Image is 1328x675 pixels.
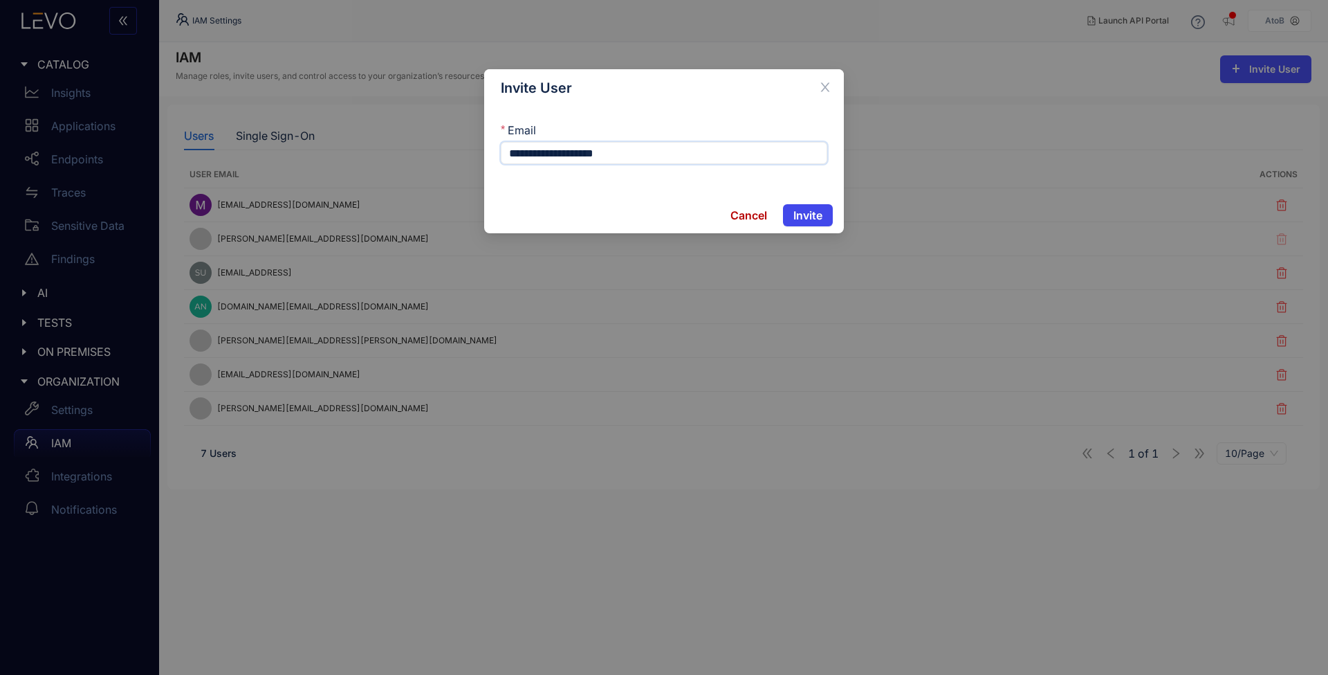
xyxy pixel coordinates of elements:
button: Close [806,69,844,107]
label: Email [501,124,536,136]
button: Invite [783,204,833,226]
span: Invite [793,209,822,222]
button: Cancel [720,204,777,226]
input: Email [501,142,827,164]
span: Cancel [730,209,767,222]
div: Invite User [501,80,827,96]
span: close [819,81,831,93]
